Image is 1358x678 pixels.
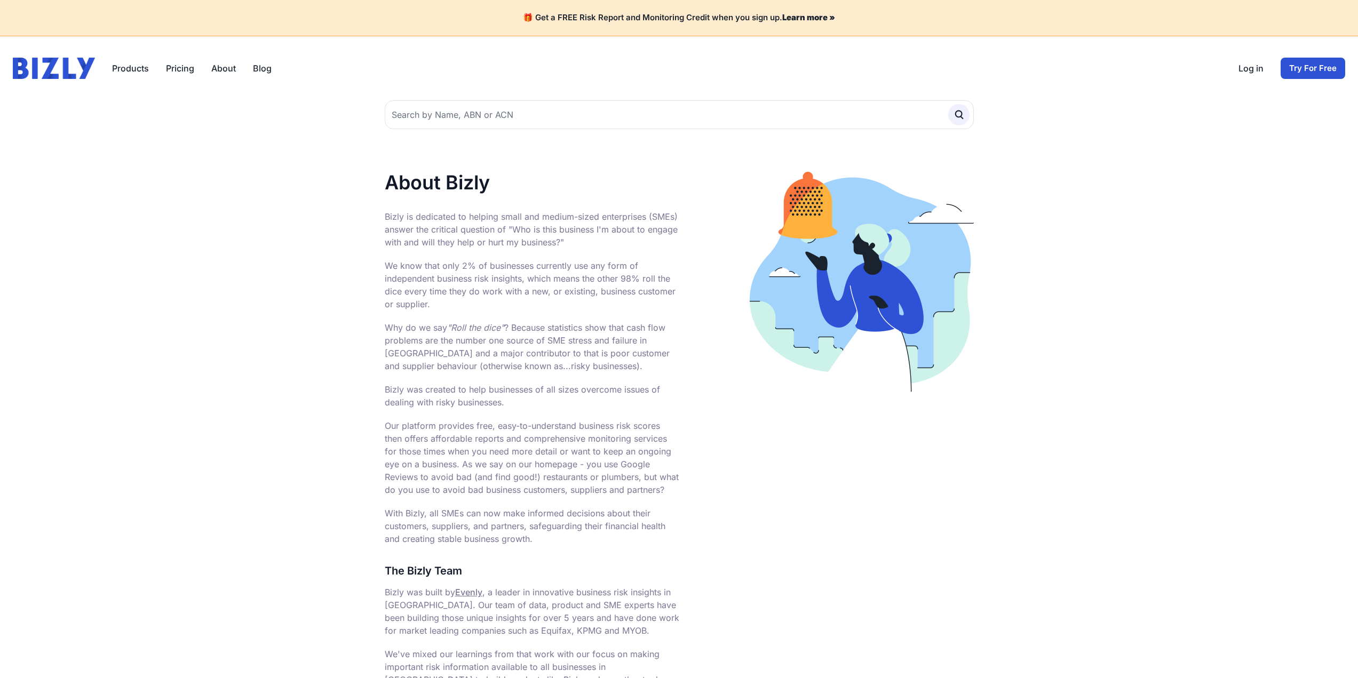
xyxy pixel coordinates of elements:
p: Bizly is dedicated to helping small and medium-sized enterprises (SMEs) answer the critical quest... [385,210,679,249]
a: Evenly [455,587,482,597]
a: Blog [253,62,272,75]
a: Try For Free [1281,58,1345,79]
p: Bizly was created to help businesses of all sizes overcome issues of dealing with risky businesses. [385,383,679,409]
h1: About Bizly [385,172,679,193]
a: Pricing [166,62,194,75]
h4: 🎁 Get a FREE Risk Report and Monitoring Credit when you sign up. [13,13,1345,23]
h3: The Bizly Team [385,562,679,579]
p: With Bizly, all SMEs can now make informed decisions about their customers, suppliers, and partne... [385,507,679,545]
i: "Roll the dice" [447,322,504,333]
input: Search by Name, ABN or ACN [385,100,974,129]
a: Log in [1238,62,1264,75]
p: Bizly was built by , a leader in innovative business risk insights in [GEOGRAPHIC_DATA]. Our team... [385,586,679,637]
p: We know that only 2% of businesses currently use any form of independent business risk insights, ... [385,259,679,310]
button: Products [112,62,149,75]
a: Learn more » [782,12,835,22]
p: Our platform provides free, easy-to-understand business risk scores then offers affordable report... [385,419,679,496]
a: About [211,62,236,75]
p: Why do we say ? Because statistics show that cash flow problems are the number one source of SME ... [385,321,679,372]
